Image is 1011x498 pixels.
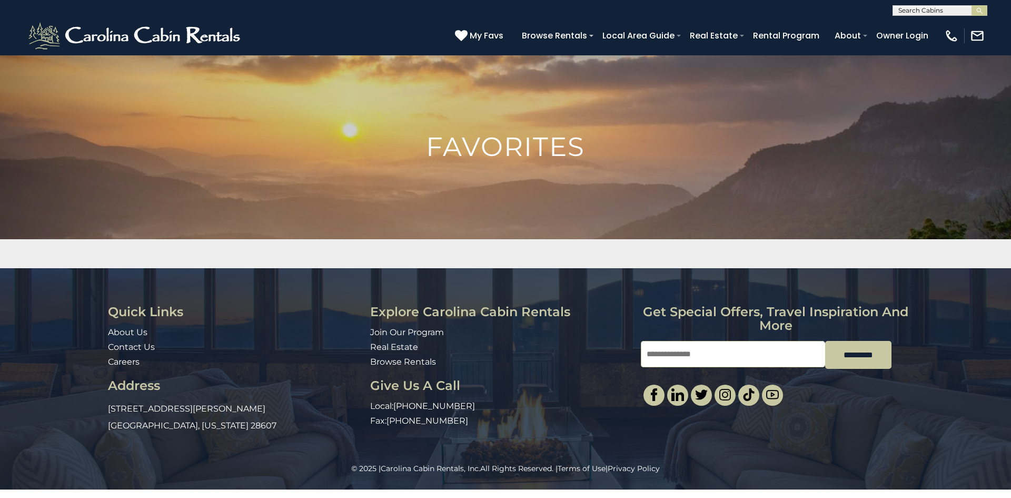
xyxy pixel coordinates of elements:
[558,464,606,473] a: Terms of Use
[748,26,825,45] a: Rental Program
[108,379,362,393] h3: Address
[370,401,632,413] p: Local:
[517,26,592,45] a: Browse Rentals
[381,464,480,473] a: Carolina Cabin Rentals, Inc.
[24,463,987,474] p: All Rights Reserved. | |
[648,388,660,401] img: facebook-single.svg
[386,416,468,426] a: [PHONE_NUMBER]
[393,401,475,411] a: [PHONE_NUMBER]
[685,26,743,45] a: Real Estate
[370,327,444,337] a: Join Our Program
[108,401,362,434] p: [STREET_ADDRESS][PERSON_NAME] [GEOGRAPHIC_DATA], [US_STATE] 28607
[597,26,680,45] a: Local Area Guide
[829,26,866,45] a: About
[641,305,911,333] h3: Get special offers, travel inspiration and more
[370,305,632,319] h3: Explore Carolina Cabin Rentals
[871,26,934,45] a: Owner Login
[370,379,632,393] h3: Give Us A Call
[944,28,959,43] img: phone-regular-white.png
[766,388,779,401] img: youtube-light.svg
[970,28,985,43] img: mail-regular-white.png
[108,327,147,337] a: About Us
[742,388,755,401] img: tiktok.svg
[108,305,362,319] h3: Quick Links
[108,357,140,367] a: Careers
[608,464,660,473] a: Privacy Policy
[671,388,684,401] img: linkedin-single.svg
[108,342,155,352] a: Contact Us
[455,29,506,43] a: My Favs
[470,29,503,42] span: My Favs
[351,464,480,473] span: © 2025 |
[370,357,436,367] a: Browse Rentals
[719,388,731,401] img: instagram-single.svg
[370,342,418,352] a: Real Estate
[695,388,708,401] img: twitter-single.svg
[26,20,245,52] img: White-1-2.png
[370,415,632,427] p: Fax:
